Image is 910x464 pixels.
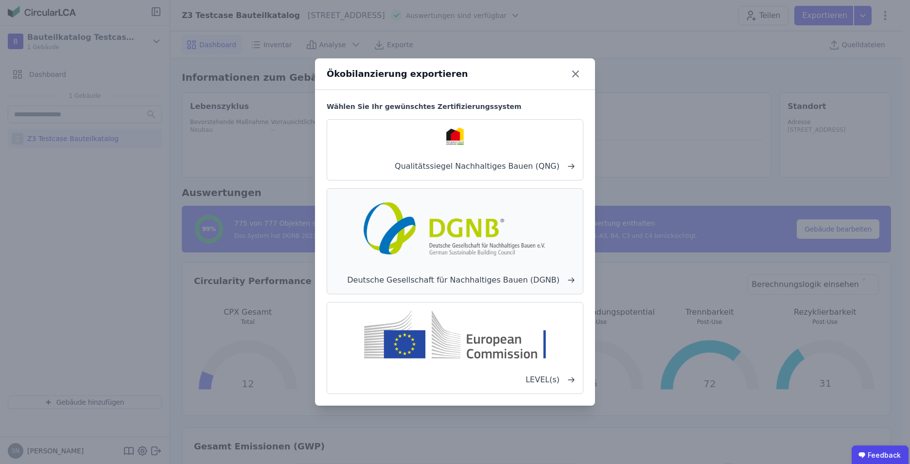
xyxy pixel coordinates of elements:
span: Qualitätssiegel Nachhaltiges Bauen (QNG) [335,161,575,172]
div: Ökobilanzierung exportieren [327,67,468,81]
h6: Wählen Sie Ihr gewünschtes Zertifizierungssystem [327,102,583,111]
span: LEVEL(s) [335,374,575,386]
img: dgnb-1 [359,196,551,259]
img: level-s [335,310,575,358]
img: qng-1 [446,127,464,145]
span: Deutsche Gesellschaft für Nachhaltiges Bauen (DGNB) [335,274,575,286]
